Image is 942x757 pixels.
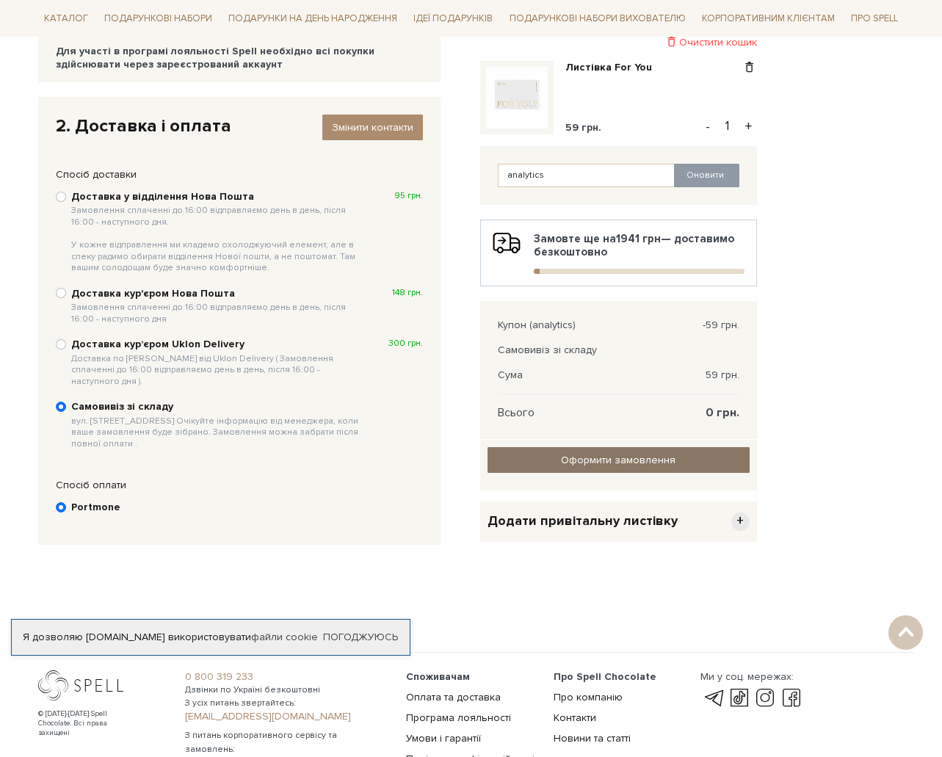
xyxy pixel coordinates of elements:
div: Замовте ще на — доставимо безкоштовно [493,232,744,274]
a: Програма лояльності [406,711,511,724]
a: Погоджуюсь [323,631,398,644]
b: Самовивіз зі складу [71,400,364,449]
button: + [740,115,757,137]
a: Контакти [554,711,596,724]
a: instagram [753,689,778,707]
a: Подарунки на День народження [222,7,403,30]
span: Замовлення сплаченні до 16:00 відправляємо день в день, після 16:00 - наступного дня [71,302,364,325]
span: Додати привітальну листівку [488,512,678,529]
div: Я дозволяю [DOMAIN_NAME] використовувати [12,631,410,644]
div: Очистити кошик [480,35,757,49]
a: Ідеї подарунків [407,7,499,30]
a: [EMAIL_ADDRESS][DOMAIN_NAME] [185,710,388,723]
div: Спосіб доставки [48,168,430,181]
a: Про компанію [554,691,623,703]
div: Спосіб оплати [48,479,430,492]
div: 2. Доставка і оплата [56,115,423,137]
a: Корпоративним клієнтам [696,6,841,31]
span: Купон (analytics) [498,319,576,332]
a: telegram [700,689,725,707]
b: Доставка кур'єром Нова Пошта [71,287,364,325]
span: З усіх питань звертайтесь: [185,697,388,710]
div: © [DATE]-[DATE] Spell Chocolate. Всі права захищені [38,709,137,738]
a: Каталог [38,7,94,30]
a: Подарункові набори вихователю [504,6,692,31]
button: Оновити [674,164,739,187]
a: Умови і гарантії [406,732,481,745]
a: Листівка For You [565,61,663,74]
span: Самовивіз зі складу [498,344,597,357]
button: - [700,115,715,137]
span: 95 грн. [394,190,423,202]
div: Для участі в програмі лояльності Spell необхідно всі покупки здійснювати через зареєстрований акк... [56,45,423,71]
a: Подарункові набори [98,7,218,30]
span: 59 грн. [706,369,739,382]
input: Оформити замовлення [488,447,750,473]
input: Введіть код купона [498,164,675,187]
b: Доставка курʼєром Uklon Delivery [71,338,364,387]
a: facebook [779,689,804,707]
a: tik-tok [727,689,752,707]
span: Споживачам [406,670,470,683]
a: Оплата та доставка [406,691,501,703]
span: 300 грн. [388,338,423,349]
a: Новини та статті [554,732,631,745]
span: Доставка по [PERSON_NAME] від Uklon Delivery ( Замовлення сплаченні до 16:00 відправляємо день в ... [71,353,364,388]
span: Замовлення сплаченні до 16:00 відправляємо день в день, після 16:00 - наступного дня. У кожне від... [71,205,364,274]
b: 1941 грн [616,232,661,245]
span: + [731,512,750,531]
a: файли cookie [251,631,318,643]
span: 0 грн. [706,406,739,419]
div: Ми у соц. мережах: [700,670,803,684]
span: З питань корпоративного сервісу та замовлень: [185,729,388,756]
span: Про Spell Chocolate [554,670,656,683]
span: -59 грн. [703,319,739,332]
span: Змінити контакти [332,121,413,134]
span: Всього [498,406,535,419]
b: Portmone [71,501,120,514]
a: Про Spell [845,7,904,30]
span: вул. [STREET_ADDRESS] Очікуйте інформацію від менеджера, коли ваше замовлення буде зібрано. Замов... [71,416,364,450]
b: Доставка у відділення Нова Пошта [71,190,364,274]
span: Сума [498,369,523,382]
span: 148 грн. [392,287,423,299]
img: Листівка For You [486,67,548,128]
span: Дзвінки по Україні безкоштовні [185,684,388,697]
span: 59 грн. [565,121,601,134]
a: 0 800 319 233 [185,670,388,684]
